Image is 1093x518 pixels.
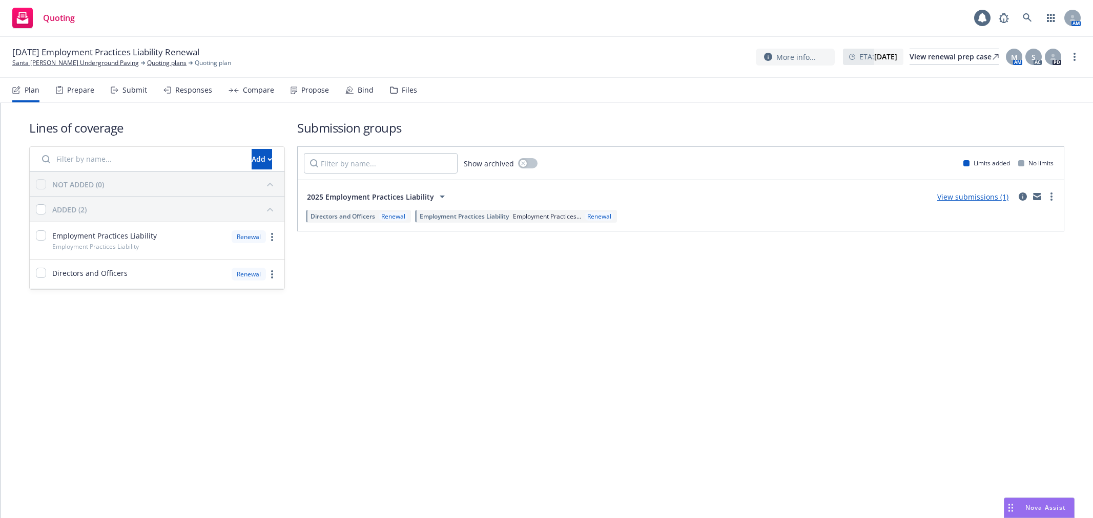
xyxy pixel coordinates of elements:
button: 2025 Employment Practices Liability [304,186,451,207]
a: mail [1031,190,1043,203]
input: Filter by name... [304,153,458,174]
span: M [1011,52,1018,62]
div: Files [402,86,417,94]
div: Plan [25,86,39,94]
span: [DATE] Employment Practices Liability Renewal [12,46,199,58]
a: Switch app [1041,8,1061,28]
div: Limits added [963,159,1010,167]
a: circleInformation [1017,190,1029,203]
div: Bind [358,86,374,94]
span: Nova Assist [1025,503,1066,512]
div: No limits [1018,159,1054,167]
span: Employment Practices Liability [52,230,157,241]
div: Drag to move [1004,498,1017,517]
span: Directors and Officers [52,268,128,278]
button: Add [252,149,272,169]
a: Report a Bug [994,8,1014,28]
a: more [1068,51,1081,63]
h1: Submission groups [297,119,1064,136]
a: more [266,268,278,280]
div: Propose [301,86,329,94]
div: Renewal [585,212,613,221]
a: more [266,231,278,243]
div: Responses [175,86,212,94]
span: Employment Practices Liability [420,212,509,221]
span: Show archived [464,158,514,169]
a: View renewal prep case [910,49,999,65]
div: Compare [243,86,274,94]
a: more [1045,190,1058,203]
span: S [1032,52,1036,62]
span: Quoting plan [195,58,231,68]
button: NOT ADDED (0) [52,176,278,192]
a: Quoting plans [147,58,187,68]
div: Add [252,149,272,169]
button: More info... [756,49,835,66]
span: Quoting [43,14,75,22]
div: ADDED (2) [52,204,87,215]
a: Search [1017,8,1038,28]
span: Employment Practices Liability [52,242,139,251]
div: Renewal [232,230,266,243]
span: Directors and Officers [311,212,375,221]
div: Renewal [232,268,266,280]
a: Quoting [8,4,79,32]
span: ETA : [859,51,897,62]
span: More info... [776,52,816,62]
span: 2025 Employment Practices Liability [307,191,434,202]
div: NOT ADDED (0) [52,179,104,190]
strong: [DATE] [874,52,897,61]
button: Nova Assist [1004,498,1075,518]
a: Santa [PERSON_NAME] Underground Paving [12,58,139,68]
div: Renewal [379,212,407,221]
input: Filter by name... [36,149,245,169]
div: Prepare [67,86,94,94]
button: ADDED (2) [52,201,278,218]
a: View submissions (1) [937,192,1008,202]
div: Submit [122,86,147,94]
h1: Lines of coverage [29,119,285,136]
span: Employment Practices... [513,212,581,221]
